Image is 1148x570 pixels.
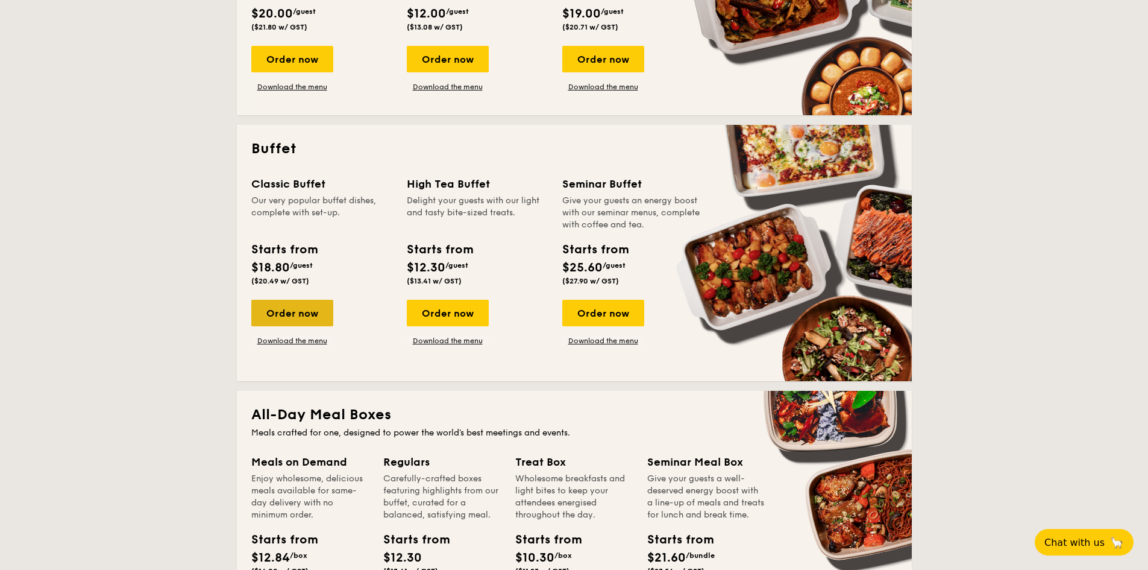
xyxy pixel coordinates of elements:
div: Meals crafted for one, designed to power the world's best meetings and events. [251,427,897,439]
div: Starts from [251,241,317,259]
span: /guest [445,261,468,270]
span: /bundle [686,551,715,560]
h2: Buffet [251,139,897,159]
div: Meals on Demand [251,454,369,470]
div: Carefully-crafted boxes featuring highlights from our buffet, curated for a balanced, satisfying ... [383,473,501,521]
span: ($21.80 w/ GST) [251,23,307,31]
div: Starts from [383,531,438,549]
h2: All-Day Meal Boxes [251,405,897,425]
div: High Tea Buffet [407,176,548,192]
div: Order now [562,46,644,72]
div: Seminar Buffet [562,176,703,192]
div: Seminar Meal Box [647,454,765,470]
span: $12.00 [407,7,446,21]
div: Starts from [647,531,701,549]
span: $12.30 [407,261,445,275]
span: ($20.71 w/ GST) [562,23,618,31]
a: Download the menu [407,82,489,92]
button: Chat with us🦙 [1035,529,1134,556]
div: Treat Box [515,454,633,470]
span: /guest [293,7,316,16]
a: Download the menu [251,336,333,346]
span: 🦙 [1109,536,1124,549]
div: Starts from [515,531,569,549]
span: /guest [446,7,469,16]
div: Order now [562,300,644,326]
div: Give your guests a well-deserved energy boost with a line-up of meals and treats for lunch and br... [647,473,765,521]
a: Download the menu [562,82,644,92]
span: $25.60 [562,261,603,275]
span: ($13.41 w/ GST) [407,277,462,285]
div: Starts from [407,241,472,259]
span: $12.30 [383,551,422,565]
span: /box [554,551,572,560]
div: Order now [251,46,333,72]
div: Give your guests an energy boost with our seminar menus, complete with coffee and tea. [562,195,703,231]
div: Regulars [383,454,501,470]
span: $19.00 [562,7,601,21]
a: Download the menu [562,336,644,346]
div: Our very popular buffet dishes, complete with set-up. [251,195,392,231]
div: Enjoy wholesome, delicious meals available for same-day delivery with no minimum order. [251,473,369,521]
span: /box [290,551,307,560]
span: $20.00 [251,7,293,21]
span: ($13.08 w/ GST) [407,23,463,31]
div: Starts from [562,241,628,259]
a: Download the menu [251,82,333,92]
div: Order now [407,300,489,326]
span: $18.80 [251,261,290,275]
span: $12.84 [251,551,290,565]
span: /guest [290,261,313,270]
span: /guest [603,261,626,270]
span: /guest [601,7,624,16]
span: $21.60 [647,551,686,565]
div: Order now [407,46,489,72]
div: Order now [251,300,333,326]
span: $10.30 [515,551,554,565]
div: Classic Buffet [251,176,392,192]
span: ($27.90 w/ GST) [562,277,619,285]
div: Starts from [251,531,306,549]
span: ($20.49 w/ GST) [251,277,309,285]
div: Wholesome breakfasts and light bites to keep your attendees energised throughout the day. [515,473,633,521]
span: Chat with us [1044,537,1105,548]
div: Delight your guests with our light and tasty bite-sized treats. [407,195,548,231]
a: Download the menu [407,336,489,346]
